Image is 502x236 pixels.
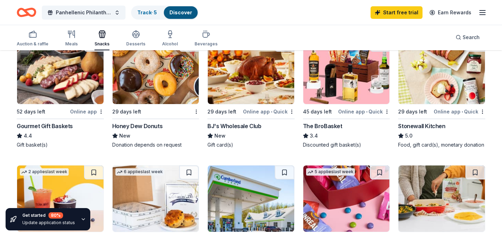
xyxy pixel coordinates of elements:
[195,27,218,50] button: Beverages
[310,132,318,140] span: 3.4
[208,38,294,104] img: Image for BJ's Wholesale Club
[119,132,130,140] span: New
[17,27,48,50] button: Auction & raffle
[48,212,63,219] div: 80 %
[398,37,485,148] a: Image for Stonewall KitchenLocal29 days leftOnline app•QuickStonewall Kitchen5.0Food, gift card(s...
[371,6,423,19] a: Start free trial
[17,165,104,232] img: Image for Clean Juice
[306,168,355,176] div: 5 applies last week
[243,107,295,116] div: Online app Quick
[17,122,73,130] div: Gourmet Gift Baskets
[22,212,75,219] div: Get started
[17,37,104,148] a: Image for Gourmet Gift Baskets13 applieslast week52 days leftOnline appGourmet Gift Baskets4.4Gif...
[162,27,178,50] button: Alcohol
[208,165,294,232] img: Image for Cumberland Farms
[42,6,125,20] button: Panhellenic Philanthropy Gala
[162,41,178,47] div: Alcohol
[112,141,199,148] div: Donation depends on request
[24,132,32,140] span: 4.4
[113,38,199,104] img: Image for Honey Dew Donuts
[17,38,104,104] img: Image for Gourmet Gift Baskets
[195,41,218,47] div: Beverages
[22,220,75,226] div: Update application status
[214,132,226,140] span: New
[126,27,145,50] button: Desserts
[434,107,485,116] div: Online app Quick
[207,141,295,148] div: Gift card(s)
[20,168,69,176] div: 2 applies last week
[65,41,78,47] div: Meals
[17,141,104,148] div: Gift basket(s)
[271,109,272,115] span: •
[366,109,367,115] span: •
[405,132,412,140] span: 5.0
[17,108,45,116] div: 52 days left
[303,141,390,148] div: Discounted gift basket(s)
[65,27,78,50] button: Meals
[303,37,390,148] a: Image for The BroBasket5 applieslast week45 days leftOnline app•QuickThe BroBasket3.4Discounted g...
[303,38,390,104] img: Image for The BroBasket
[112,122,163,130] div: Honey Dew Donuts
[425,6,476,19] a: Earn Rewards
[94,27,109,50] button: Snacks
[115,168,164,176] div: 6 applies last week
[303,122,342,130] div: The BroBasket
[207,122,261,130] div: BJ's Wholesale Club
[207,37,295,148] a: Image for BJ's Wholesale Club2 applieslast week29 days leftOnline app•QuickBJ's Wholesale ClubNew...
[338,107,390,116] div: Online app Quick
[398,38,485,104] img: Image for Stonewall Kitchen
[126,41,145,47] div: Desserts
[17,41,48,47] div: Auction & raffle
[303,108,332,116] div: 45 days left
[398,141,485,148] div: Food, gift card(s), monetary donation
[131,6,198,20] button: Track· 5Discover
[17,4,36,21] a: Home
[112,37,199,148] a: Image for Honey Dew DonutsLocal29 days leftHoney Dew DonutsNewDonation depends on request
[169,9,192,15] a: Discover
[137,9,157,15] a: Track· 5
[398,108,427,116] div: 29 days left
[56,8,112,17] span: Panhellenic Philanthropy Gala
[70,107,104,116] div: Online app
[398,165,485,232] img: Image for Daiya
[463,33,480,42] span: Search
[462,109,463,115] span: •
[450,30,485,44] button: Search
[94,41,109,47] div: Snacks
[112,108,141,116] div: 29 days left
[398,122,445,130] div: Stonewall Kitchen
[303,165,390,232] img: Image for UnReal Candy
[207,108,236,116] div: 29 days left
[113,165,199,232] img: Image for Termini Brothers Bakery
